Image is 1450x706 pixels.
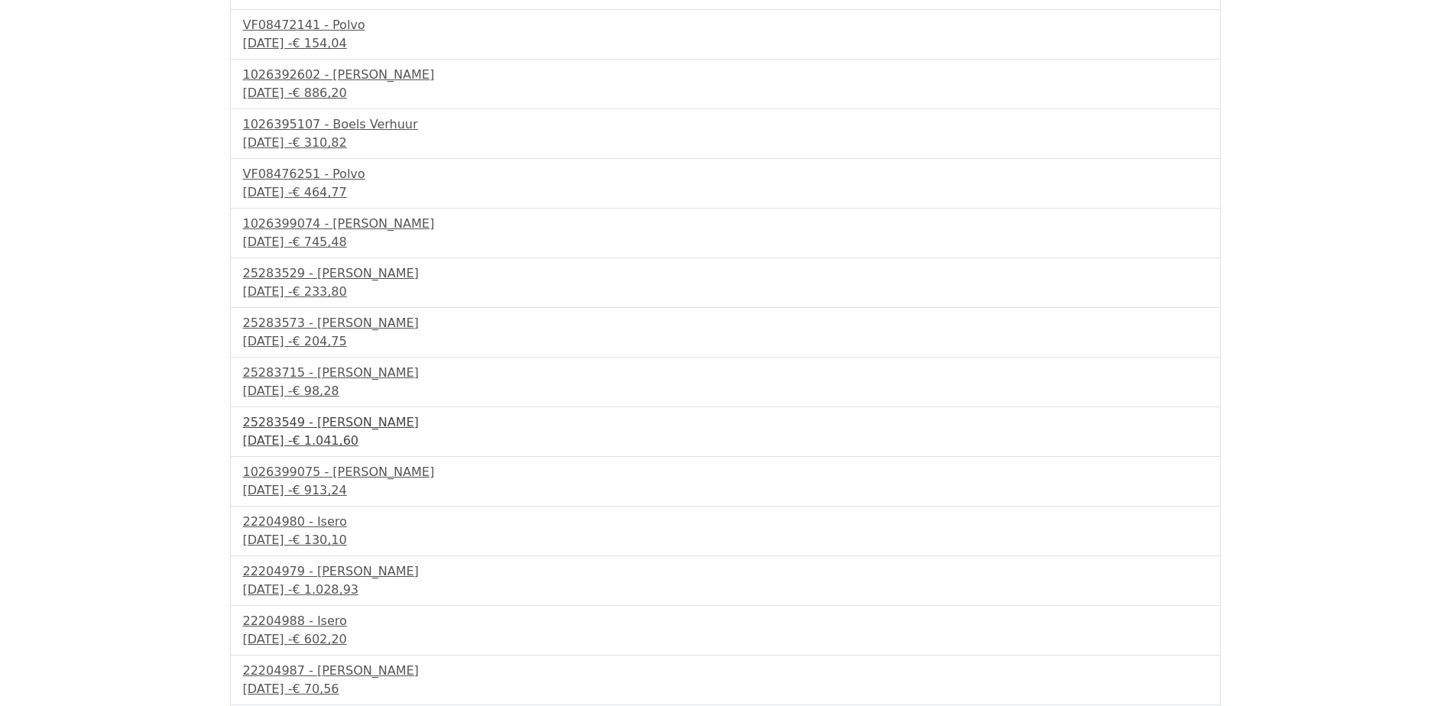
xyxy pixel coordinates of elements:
[292,533,346,547] span: € 130,10
[243,115,1208,152] a: 1026395107 - Boels Verhuur[DATE] -€ 310,82
[243,531,1208,549] div: [DATE] -
[292,135,346,150] span: € 310,82
[243,630,1208,649] div: [DATE] -
[243,16,1208,34] div: VF08472141 - Polvo
[292,682,339,696] span: € 70,56
[243,382,1208,400] div: [DATE] -
[292,433,358,448] span: € 1.041,60
[243,283,1208,301] div: [DATE] -
[243,612,1208,630] div: 22204988 - Isero
[243,84,1208,102] div: [DATE] -
[243,662,1208,698] a: 22204987 - [PERSON_NAME][DATE] -€ 70,56
[243,680,1208,698] div: [DATE] -
[243,612,1208,649] a: 22204988 - Isero[DATE] -€ 602,20
[243,364,1208,400] a: 25283715 - [PERSON_NAME][DATE] -€ 98,28
[292,582,358,597] span: € 1.028,93
[243,364,1208,382] div: 25283715 - [PERSON_NAME]
[292,632,346,646] span: € 602,20
[243,215,1208,233] div: 1026399074 - [PERSON_NAME]
[243,66,1208,84] div: 1026392602 - [PERSON_NAME]
[243,183,1208,202] div: [DATE] -
[292,185,346,199] span: € 464,77
[243,513,1208,549] a: 22204980 - Isero[DATE] -€ 130,10
[243,581,1208,599] div: [DATE] -
[292,483,346,497] span: € 913,24
[243,66,1208,102] a: 1026392602 - [PERSON_NAME][DATE] -€ 886,20
[292,36,346,50] span: € 154,04
[243,413,1208,450] a: 25283549 - [PERSON_NAME][DATE] -€ 1.041,60
[243,233,1208,251] div: [DATE] -
[243,16,1208,53] a: VF08472141 - Polvo[DATE] -€ 154,04
[243,115,1208,134] div: 1026395107 - Boels Verhuur
[243,562,1208,581] div: 22204979 - [PERSON_NAME]
[243,463,1208,481] div: 1026399075 - [PERSON_NAME]
[243,165,1208,202] a: VF08476251 - Polvo[DATE] -€ 464,77
[243,134,1208,152] div: [DATE] -
[292,384,339,398] span: € 98,28
[292,284,346,299] span: € 233,80
[243,34,1208,53] div: [DATE] -
[292,334,346,348] span: € 204,75
[243,264,1208,283] div: 25283529 - [PERSON_NAME]
[243,562,1208,599] a: 22204979 - [PERSON_NAME][DATE] -€ 1.028,93
[243,332,1208,351] div: [DATE] -
[243,481,1208,500] div: [DATE] -
[243,463,1208,500] a: 1026399075 - [PERSON_NAME][DATE] -€ 913,24
[243,413,1208,432] div: 25283549 - [PERSON_NAME]
[243,264,1208,301] a: 25283529 - [PERSON_NAME][DATE] -€ 233,80
[243,165,1208,183] div: VF08476251 - Polvo
[292,86,346,100] span: € 886,20
[243,432,1208,450] div: [DATE] -
[292,235,346,249] span: € 745,48
[243,314,1208,351] a: 25283573 - [PERSON_NAME][DATE] -€ 204,75
[243,314,1208,332] div: 25283573 - [PERSON_NAME]
[243,215,1208,251] a: 1026399074 - [PERSON_NAME][DATE] -€ 745,48
[243,513,1208,531] div: 22204980 - Isero
[243,662,1208,680] div: 22204987 - [PERSON_NAME]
